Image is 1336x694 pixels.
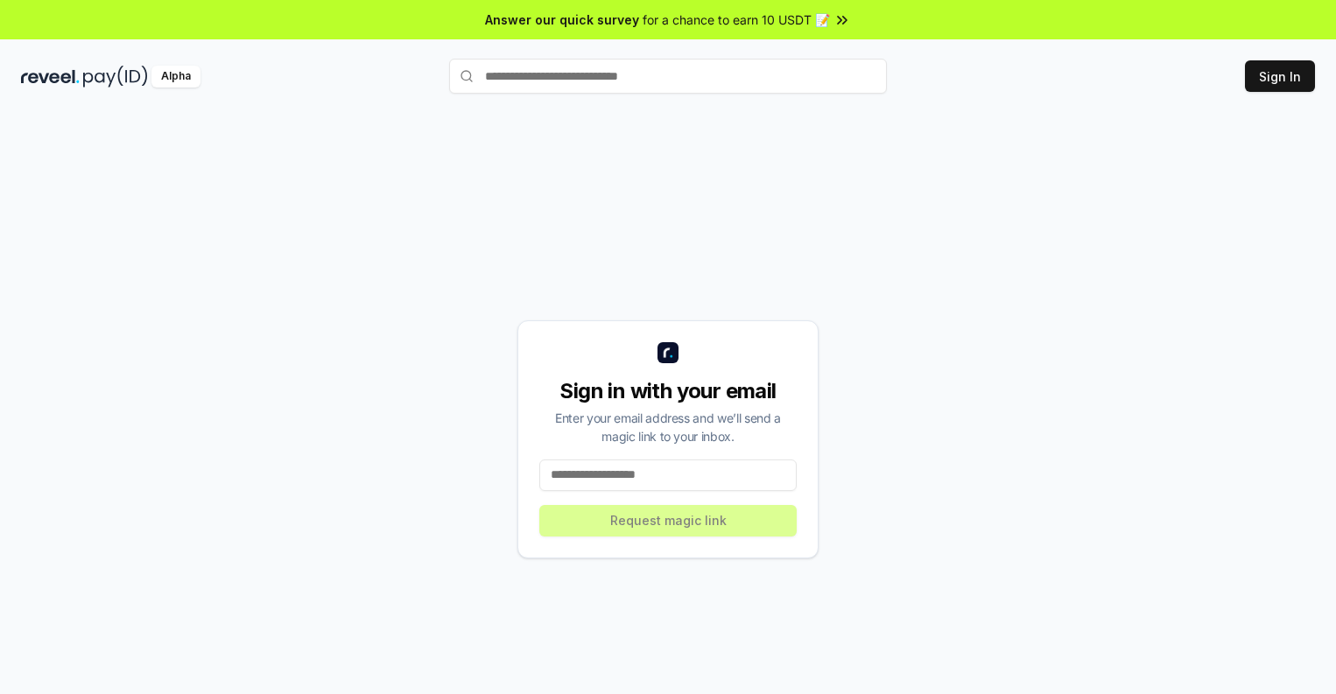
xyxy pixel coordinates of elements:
[643,11,830,29] span: for a chance to earn 10 USDT 📝
[1245,60,1315,92] button: Sign In
[539,377,797,405] div: Sign in with your email
[485,11,639,29] span: Answer our quick survey
[657,342,679,363] img: logo_small
[21,66,80,88] img: reveel_dark
[539,409,797,445] div: Enter your email address and we’ll send a magic link to your inbox.
[151,66,200,88] div: Alpha
[83,66,148,88] img: pay_id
